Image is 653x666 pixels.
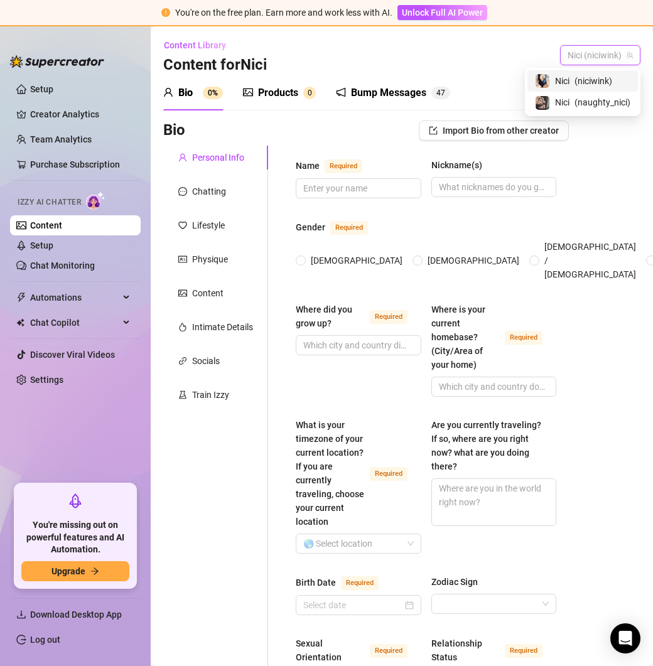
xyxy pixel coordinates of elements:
div: Lifestyle [192,218,225,232]
span: thunderbolt [16,293,26,303]
span: ( naughty_nici ) [575,95,630,109]
sup: 0% [203,87,223,99]
span: arrow-right [90,567,99,576]
label: Birth Date [296,575,392,590]
label: Gender [296,220,382,235]
button: Unlock Full AI Power [397,5,487,20]
span: 7 [441,89,445,97]
h3: Content for Nici [163,55,267,75]
a: Purchase Subscription [30,154,131,175]
input: Where did you grow up? [303,338,411,352]
a: Team Analytics [30,134,92,144]
div: Nickname(s) [431,158,482,172]
sup: 0 [303,87,316,99]
span: picture [243,87,253,97]
span: You're on the free plan. Earn more and work less with AI. [175,8,392,18]
label: Name [296,158,376,173]
input: Nickname(s) [439,180,547,194]
span: [DEMOGRAPHIC_DATA] [423,254,524,267]
div: Socials [192,354,220,368]
span: Nici [555,95,569,109]
span: link [178,357,187,365]
div: Bump Messages [351,85,426,100]
label: Nickname(s) [431,158,491,172]
span: team [626,51,634,59]
span: import [429,126,438,135]
label: Sexual Orientation [296,636,421,664]
a: Creator Analytics [30,104,131,124]
button: Import Bio from other creator [419,121,569,141]
img: Nici [536,74,549,88]
label: Where is your current homebase? (City/Area of your home) [431,303,557,372]
span: exclamation-circle [161,8,170,17]
span: ( niciwink ) [575,74,612,88]
img: Nici [536,96,549,110]
div: Physique [192,252,228,266]
span: rocket [68,493,83,508]
span: user [178,153,187,162]
div: Sexual Orientation [296,636,365,664]
span: What is your timezone of your current location? If you are currently traveling, choose your curre... [296,420,364,527]
span: Required [341,576,379,590]
span: Download Desktop App [30,610,122,620]
span: Required [505,331,542,345]
span: Chat Copilot [30,313,119,333]
span: download [16,610,26,620]
span: [DEMOGRAPHIC_DATA] [306,254,407,267]
a: Chat Monitoring [30,260,95,271]
label: Where did you grow up? [296,303,421,330]
span: Required [370,467,407,481]
a: Setup [30,240,53,250]
img: AI Chatter [86,191,105,210]
a: Log out [30,635,60,645]
a: Discover Viral Videos [30,350,115,360]
span: Unlock Full AI Power [402,8,483,18]
span: notification [336,87,346,97]
span: fire [178,323,187,331]
div: Intimate Details [192,320,253,334]
img: Chat Copilot [16,318,24,327]
span: [DEMOGRAPHIC_DATA] / [DEMOGRAPHIC_DATA] [539,240,641,281]
img: logo-BBDzfeDw.svg [10,55,104,68]
label: Relationship Status [431,636,557,664]
a: Settings [30,375,63,385]
div: Name [296,159,320,173]
div: Open Intercom Messenger [610,623,640,653]
div: Products [258,85,298,100]
span: user [163,87,173,97]
span: Upgrade [51,566,85,576]
input: Where is your current homebase? (City/Area of your home) [439,380,547,394]
input: Birth Date [303,598,402,612]
div: Birth Date [296,576,336,589]
span: idcard [178,255,187,264]
div: Content [192,286,224,300]
span: Nici [555,74,569,88]
span: Required [370,310,407,324]
label: Zodiac Sign [431,575,487,589]
span: Required [325,159,362,173]
span: Automations [30,287,119,308]
span: Nici (niciwink) [568,46,633,65]
span: Import Bio from other creator [443,126,559,136]
div: Gender [296,220,325,234]
div: Zodiac Sign [431,575,478,589]
span: picture [178,289,187,298]
div: Bio [178,85,193,100]
span: Required [330,221,368,235]
span: Required [370,644,407,658]
input: Name [303,181,411,195]
span: Content Library [164,40,226,50]
button: Upgradearrow-right [21,561,129,581]
div: Train Izzy [192,388,229,402]
span: Izzy AI Chatter [18,196,81,208]
button: Content Library [163,35,236,55]
span: 4 [436,89,441,97]
h3: Bio [163,121,185,141]
span: Are you currently traveling? If so, where are you right now? what are you doing there? [431,420,541,471]
span: heart [178,221,187,230]
div: Relationship Status [431,636,500,664]
span: message [178,187,187,196]
div: Where did you grow up? [296,303,365,330]
a: Content [30,220,62,230]
a: Setup [30,84,53,94]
